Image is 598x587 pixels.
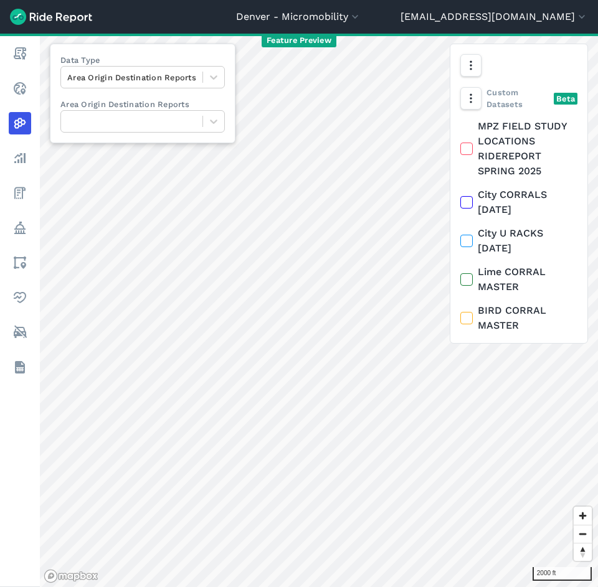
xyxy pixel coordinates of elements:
a: Report [9,42,31,65]
div: Custom Datasets [460,87,577,110]
a: Policy [9,217,31,239]
label: Lime CORRAL MASTER [460,265,577,294]
canvas: Map [40,34,598,587]
button: Reset bearing to north [574,543,592,561]
button: Denver - Micromobility [236,9,361,24]
button: Zoom in [574,507,592,525]
label: City CORRALS [DATE] [460,187,577,217]
a: Areas [9,251,31,274]
button: [EMAIL_ADDRESS][DOMAIN_NAME] [401,9,588,24]
a: Realtime [9,77,31,100]
label: City U RACKS [DATE] [460,226,577,256]
span: Feature Preview [262,34,336,47]
label: MPZ FIELD STUDY LOCATIONS RIDEREPORT SPRING 2025 [460,119,577,179]
div: Beta [554,93,577,105]
div: 2000 ft [533,567,592,581]
a: Health [9,286,31,309]
a: Datasets [9,356,31,378]
a: Analyze [9,147,31,169]
label: Area Origin Destination Reports [60,98,225,110]
a: ModeShift [9,321,31,344]
label: BIRD CORRAL MASTER [460,303,577,333]
label: Data Type [60,54,225,66]
button: Zoom out [574,525,592,543]
a: Mapbox logo [44,569,98,583]
img: Ride Report [10,9,92,25]
a: Fees [9,182,31,204]
a: Heatmaps [9,112,31,134]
